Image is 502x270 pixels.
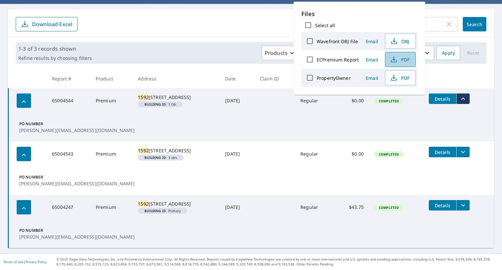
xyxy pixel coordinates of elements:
[433,202,452,209] span: Details
[364,57,380,63] span: Email
[47,195,91,220] td: 65004247
[16,17,77,31] button: Download Excel
[295,88,334,113] td: Regular
[468,21,481,27] span: Search
[91,195,133,220] td: Premium
[3,260,24,264] a: Terms of Use
[389,74,410,82] span: PDF
[220,195,255,220] td: [DATE]
[334,142,369,166] td: $0.00
[429,93,456,104] button: detailsBtn-65004544
[361,36,382,46] button: Email
[317,75,351,81] label: PropertyOwner
[57,257,499,267] p: © 2025 Eagle View Technologies, Inc. and Pictometry International Corp. All Rights Reserved. Repo...
[301,9,417,18] p: Files
[133,69,220,88] th: Address
[334,195,369,220] td: $43.75
[138,147,149,154] mark: 1592
[220,88,255,113] td: [DATE]
[141,156,181,159] span: 3 obs
[317,38,358,44] label: Wavefront OBJ File
[138,201,215,207] div: [STREET_ADDRESS]
[138,147,215,154] div: [STREET_ADDRESS]
[295,195,334,220] td: Regular
[429,200,456,211] button: detailsBtn-65004247
[437,46,460,60] button: Apply
[375,99,403,103] span: Completed
[25,260,47,264] a: Privacy Policy
[334,88,369,113] td: $0.00
[19,174,135,180] p: PO Number
[47,88,91,113] td: 65004544
[361,73,382,83] button: Email
[375,205,403,210] span: Completed
[265,49,288,57] p: Products
[144,209,166,212] em: Building ID
[315,22,335,28] label: Select all
[456,200,470,211] button: filesDropdownBtn-65004247
[364,75,380,81] span: Email
[361,55,382,65] button: Email
[19,127,135,134] p: [PERSON_NAME][EMAIL_ADDRESS][DOMAIN_NAME]
[19,233,135,240] p: [PERSON_NAME][EMAIL_ADDRESS][DOMAIN_NAME]
[138,94,149,100] mark: 1592
[91,88,133,113] td: Premium
[19,228,135,233] p: PO Number
[456,147,470,157] button: filesDropdownBtn-65004543
[220,69,255,88] th: Date
[364,38,380,44] span: Email
[138,201,149,207] mark: 1592
[91,69,133,88] th: Product
[138,94,215,101] div: [STREET_ADDRESS]
[433,96,452,102] span: Details
[375,152,403,157] span: Completed
[220,142,255,166] td: [DATE]
[3,260,47,264] p: |
[47,69,91,88] th: Report #
[295,142,334,166] td: Regular
[262,46,300,60] button: Products
[19,180,135,187] p: [PERSON_NAME][EMAIL_ADDRESS][DOMAIN_NAME]
[456,93,470,104] button: filesDropdownBtn-65004544
[141,209,185,212] span: Primary
[389,56,410,63] span: PDF
[91,142,133,166] td: Premium
[141,103,180,106] span: 1 Ob
[433,149,452,155] span: Details
[317,57,359,63] label: ECPremium Report
[385,34,416,49] button: OBJ
[144,156,166,159] em: Building ID
[144,103,166,106] em: Building ID
[18,45,92,53] p: 1-3 of 3 records shown
[255,69,295,88] th: Claim ID
[385,52,416,67] button: PDF
[385,70,416,85] button: PDF
[463,17,486,31] button: Search
[18,55,92,61] p: Refine results by choosing filters
[19,121,135,127] p: PO Number
[47,142,91,166] td: 65004543
[429,147,456,157] button: detailsBtn-65004543
[389,37,410,45] span: OBJ
[32,21,72,28] p: Download Excel
[442,49,455,57] span: Apply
